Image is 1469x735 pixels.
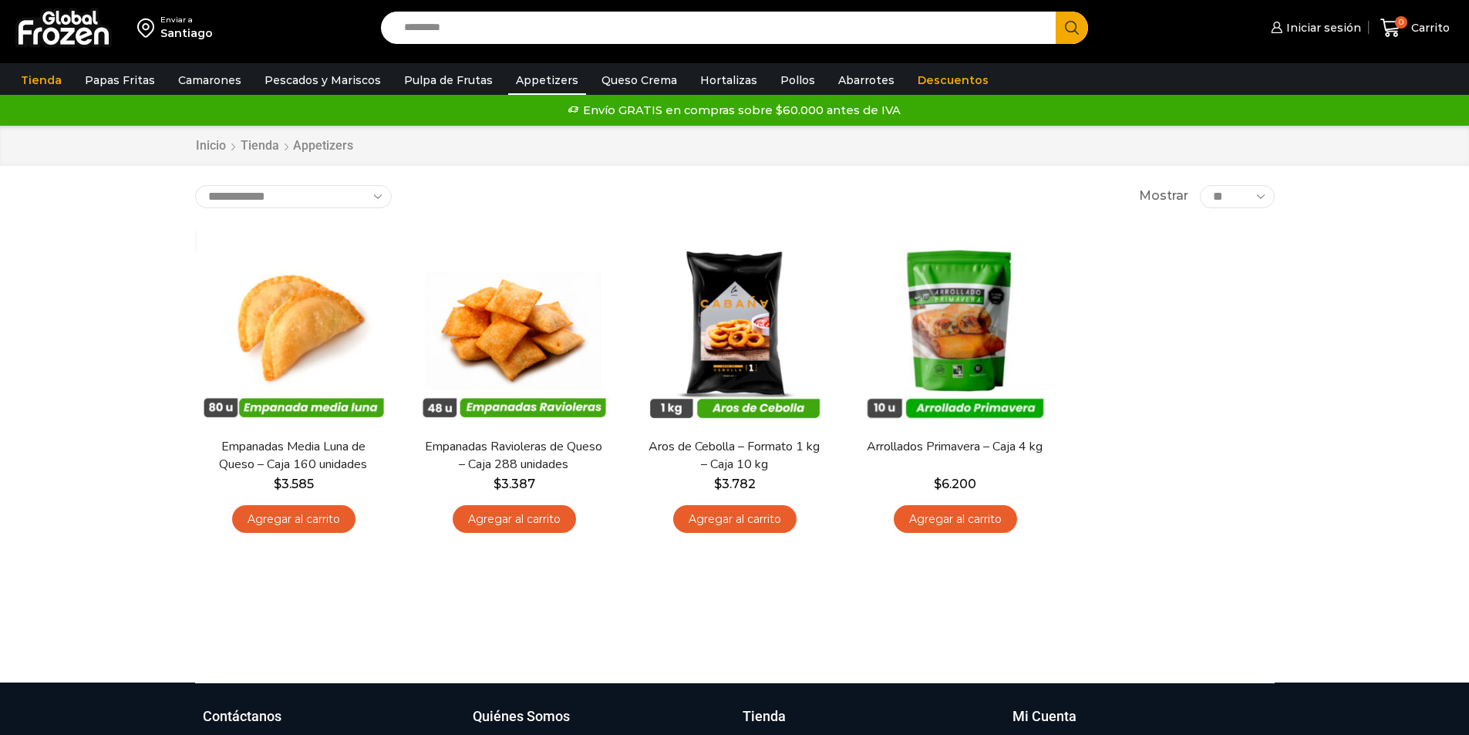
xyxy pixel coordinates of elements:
[137,15,160,41] img: address-field-icon.svg
[1395,16,1407,29] span: 0
[1282,20,1361,35] span: Iniciar sesión
[494,477,501,491] span: $
[293,138,353,153] h1: Appetizers
[396,66,500,95] a: Pulpa de Frutas
[204,438,382,474] a: Empanadas Media Luna de Queso – Caja 160 unidades
[866,438,1043,456] a: Arrollados Primavera – Caja 4 kg
[257,66,389,95] a: Pescados y Mariscos
[594,66,685,95] a: Queso Crema
[195,137,227,155] a: Inicio
[274,477,281,491] span: $
[425,438,602,474] a: Empanadas Ravioleras de Queso – Caja 288 unidades
[743,706,786,727] h3: Tienda
[773,66,823,95] a: Pollos
[934,477,976,491] bdi: 6.200
[170,66,249,95] a: Camarones
[645,438,823,474] a: Aros de Cebolla – Formato 1 kg – Caja 10 kg
[203,706,281,727] h3: Contáctanos
[473,706,570,727] h3: Quiénes Somos
[195,185,392,208] select: Pedido de la tienda
[831,66,902,95] a: Abarrotes
[453,505,576,534] a: Agregar al carrito: “Empanadas Ravioleras de Queso - Caja 288 unidades”
[195,137,353,155] nav: Breadcrumb
[894,505,1017,534] a: Agregar al carrito: “Arrollados Primavera - Caja 4 kg”
[240,137,280,155] a: Tienda
[77,66,163,95] a: Papas Fritas
[232,505,355,534] a: Agregar al carrito: “Empanadas Media Luna de Queso - Caja 160 unidades”
[1139,187,1188,205] span: Mostrar
[910,66,996,95] a: Descuentos
[494,477,535,491] bdi: 3.387
[1376,10,1454,46] a: 0 Carrito
[714,477,756,491] bdi: 3.782
[1056,12,1088,44] button: Search button
[934,477,942,491] span: $
[274,477,314,491] bdi: 3.585
[1407,20,1450,35] span: Carrito
[1267,12,1361,43] a: Iniciar sesión
[13,66,69,95] a: Tienda
[692,66,765,95] a: Hortalizas
[160,15,213,25] div: Enviar a
[714,477,722,491] span: $
[508,66,586,95] a: Appetizers
[673,505,797,534] a: Agregar al carrito: “Aros de Cebolla - Formato 1 kg - Caja 10 kg”
[1012,706,1076,727] h3: Mi Cuenta
[160,25,213,41] div: Santiago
